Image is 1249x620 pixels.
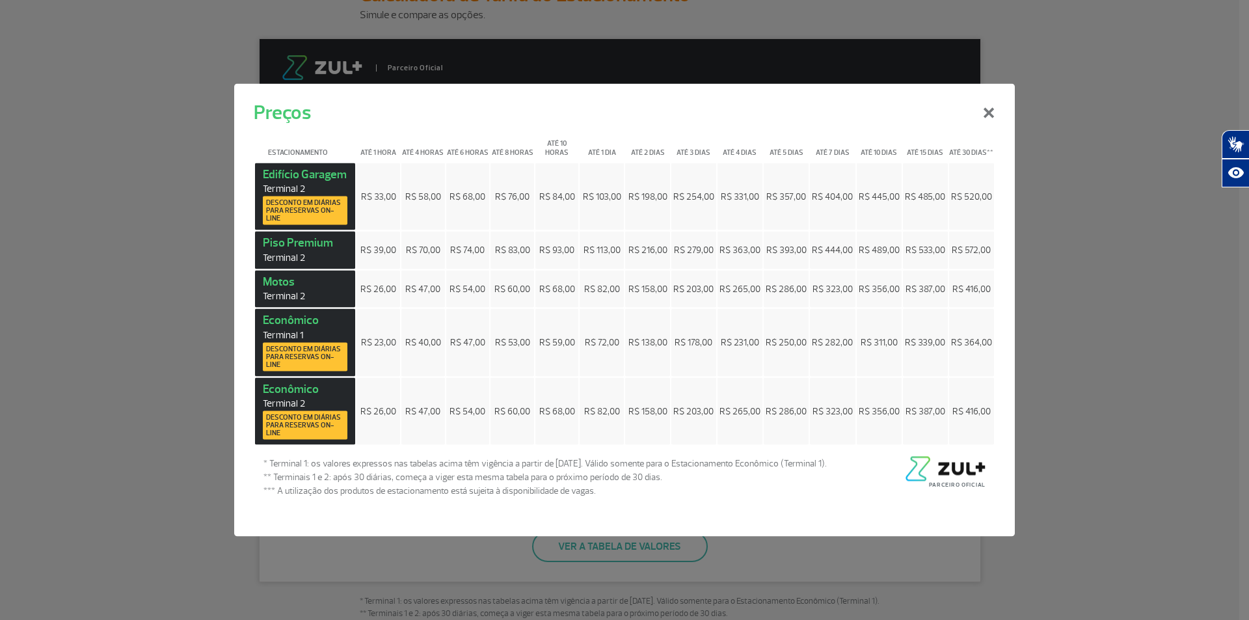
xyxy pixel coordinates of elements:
span: R$ 323,00 [813,405,853,416]
span: R$ 339,00 [905,337,945,348]
span: R$ 282,00 [812,337,853,348]
th: Estacionamento [255,128,355,161]
span: Desconto em diárias para reservas on-line [266,345,344,368]
th: Até 10 horas [535,128,579,161]
span: R$ 265,00 [719,283,760,294]
span: R$ 203,00 [673,405,714,416]
span: R$ 323,00 [813,283,853,294]
span: R$ 60,00 [494,405,530,416]
span: ** Terminais 1 e 2: após 30 diárias, começa a viger esta mesma tabela para o próximo período de 3... [263,470,827,484]
span: R$ 286,00 [766,283,807,294]
span: R$ 54,00 [450,405,485,416]
span: R$ 23,00 [361,337,396,348]
span: R$ 357,00 [766,191,806,202]
span: R$ 444,00 [812,245,853,256]
span: R$ 178,00 [675,337,712,348]
span: R$ 520,00 [951,191,992,202]
th: Até 10 dias [857,128,902,161]
span: R$ 489,00 [859,245,900,256]
span: R$ 76,00 [495,191,530,202]
span: R$ 26,00 [360,405,396,416]
th: Até 1 hora [356,128,400,161]
span: R$ 356,00 [859,405,900,416]
span: R$ 416,00 [952,405,991,416]
span: R$ 74,00 [450,245,485,256]
span: R$ 93,00 [539,245,574,256]
span: R$ 250,00 [766,337,807,348]
span: * Terminal 1: os valores expressos nas tabelas acima têm vigência a partir de [DATE]. Válido some... [263,457,827,470]
span: R$ 70,00 [406,245,440,256]
strong: Piso Premium [263,236,347,264]
span: R$ 113,00 [584,245,621,256]
th: Até 6 horas [446,128,490,161]
span: R$ 331,00 [721,191,759,202]
span: R$ 311,00 [861,337,898,348]
span: R$ 393,00 [766,245,807,256]
span: R$ 404,00 [812,191,853,202]
span: Parceiro Oficial [929,481,986,489]
span: R$ 356,00 [859,283,900,294]
th: Até 8 horas [490,128,534,161]
span: R$ 59,00 [539,337,575,348]
strong: Econômico [263,381,347,440]
span: R$ 47,00 [450,337,485,348]
div: Plugin de acessibilidade da Hand Talk. [1222,130,1249,187]
th: Até 3 dias [671,128,716,161]
span: R$ 47,00 [405,283,440,294]
span: R$ 84,00 [539,191,575,202]
span: R$ 533,00 [906,245,945,256]
span: R$ 387,00 [906,283,945,294]
span: R$ 254,00 [673,191,714,202]
span: R$ 286,00 [766,405,807,416]
span: R$ 158,00 [628,405,667,416]
span: R$ 33,00 [361,191,396,202]
span: R$ 58,00 [405,191,441,202]
span: R$ 216,00 [628,245,667,256]
span: R$ 572,00 [952,245,991,256]
span: R$ 485,00 [905,191,945,202]
th: Até 4 dias [718,128,762,161]
th: Até 5 dias [764,128,809,161]
button: Abrir recursos assistivos. [1222,159,1249,187]
th: Até 7 dias [810,128,855,161]
span: R$ 53,00 [495,337,530,348]
span: R$ 265,00 [719,405,760,416]
strong: Motos [263,274,347,303]
button: Close [972,87,1006,134]
span: R$ 445,00 [859,191,900,202]
span: Terminal 2 [263,183,347,195]
span: R$ 47,00 [405,405,440,416]
span: Terminal 2 [263,290,347,303]
span: R$ 364,00 [951,337,992,348]
span: R$ 416,00 [952,283,991,294]
h5: Preços [254,98,311,127]
span: R$ 203,00 [673,283,714,294]
span: Desconto em diárias para reservas on-line [266,414,344,437]
th: Até 30 dias** [949,128,994,161]
strong: Econômico [263,313,347,371]
span: R$ 103,00 [583,191,621,202]
button: Abrir tradutor de língua de sinais. [1222,130,1249,159]
th: Até 15 dias [903,128,948,161]
span: R$ 68,00 [539,405,575,416]
span: R$ 198,00 [628,191,667,202]
span: R$ 72,00 [585,337,619,348]
span: R$ 231,00 [721,337,759,348]
span: Desconto em diárias para reservas on-line [266,199,344,222]
span: *** A utilização dos produtos de estacionamento está sujeita à disponibilidade de vagas. [263,484,827,498]
span: Terminal 1 [263,329,347,341]
span: R$ 68,00 [539,283,575,294]
span: R$ 68,00 [450,191,485,202]
span: R$ 54,00 [450,283,485,294]
span: R$ 83,00 [495,245,530,256]
span: R$ 279,00 [674,245,714,256]
img: logo-zul-black.png [902,457,986,481]
th: Até 4 horas [401,128,445,161]
span: R$ 60,00 [494,283,530,294]
th: Até 1 dia [580,128,624,161]
span: R$ 138,00 [628,337,667,348]
span: R$ 158,00 [628,283,667,294]
strong: Edifício Garagem [263,167,347,225]
span: R$ 82,00 [584,405,620,416]
span: Terminal 2 [263,251,347,263]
